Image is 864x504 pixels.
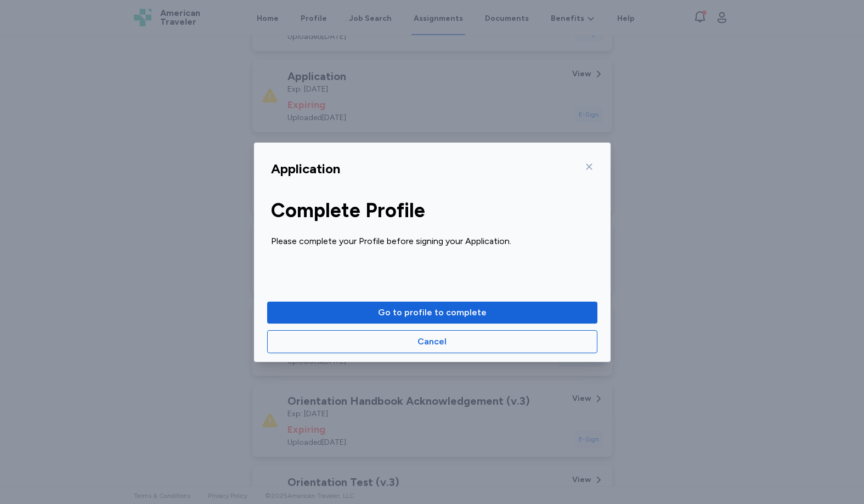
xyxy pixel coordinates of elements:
[417,335,447,348] span: Cancel
[271,200,594,222] div: Complete Profile
[378,306,487,319] span: Go to profile to complete
[267,302,597,324] button: Go to profile to complete
[267,330,597,353] button: Cancel
[271,235,594,248] div: Please complete your Profile before signing your Application.
[271,160,340,178] div: Application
